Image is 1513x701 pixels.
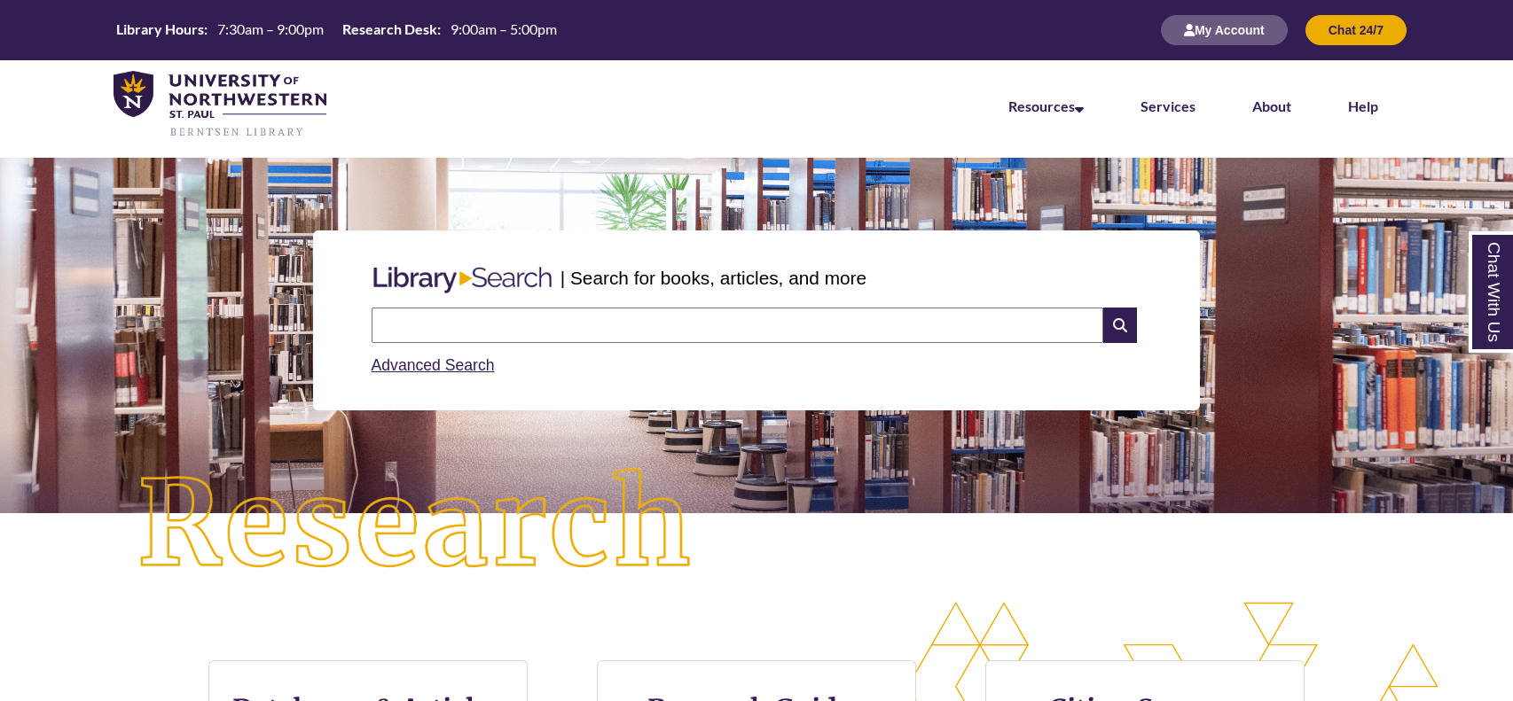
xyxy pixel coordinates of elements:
[1008,97,1084,114] a: Resources
[109,19,210,39] th: Library Hours:
[1141,97,1196,114] a: Services
[109,19,564,39] table: Hours Today
[372,356,495,374] a: Advanced Search
[451,20,557,37] span: 9:00am – 5:00pm
[335,19,443,39] th: Research Desk:
[75,407,756,643] img: Research
[1103,308,1137,343] i: Search
[1305,15,1407,45] button: Chat 24/7
[365,260,561,300] img: Libary Search
[109,19,564,41] a: Hours Today
[1305,22,1407,37] a: Chat 24/7
[114,71,326,138] img: UNWSP Library Logo
[217,20,324,37] span: 7:30am – 9:00pm
[1348,97,1378,114] a: Help
[1161,15,1288,45] button: My Account
[1252,97,1291,114] a: About
[561,264,866,292] p: | Search for books, articles, and more
[1161,22,1288,37] a: My Account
